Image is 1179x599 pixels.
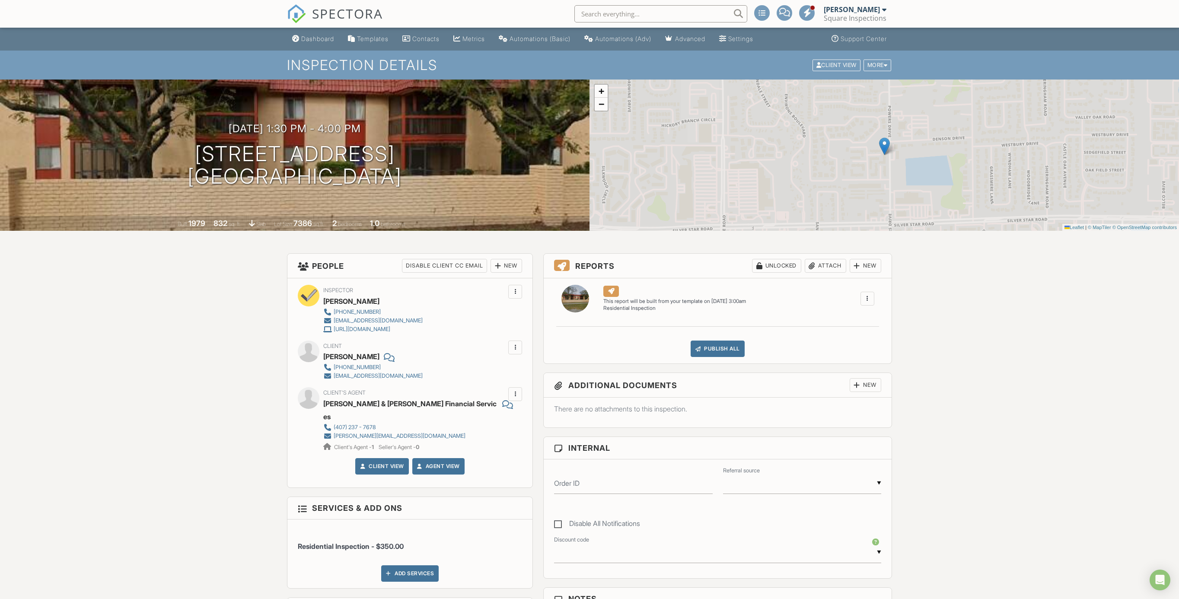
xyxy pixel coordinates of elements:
span: | [1085,225,1087,230]
a: [PHONE_NUMBER] [323,363,423,372]
h3: Services & Add ons [287,497,532,519]
div: [EMAIL_ADDRESS][DOMAIN_NAME] [334,373,423,379]
a: Zoom in [595,85,608,98]
div: New [850,259,881,273]
span: Inspector [323,287,353,293]
h1: Inspection Details [287,57,892,73]
p: There are no attachments to this inspection. [554,404,881,414]
div: Unlocked [752,259,801,273]
img: The Best Home Inspection Software - Spectora [287,4,306,23]
a: [PERSON_NAME][EMAIL_ADDRESS][DOMAIN_NAME] [323,432,506,440]
span: Client's Agent - [334,444,375,450]
a: Dashboard [289,31,338,47]
span: − [599,99,604,109]
label: Disable All Notifications [554,519,640,530]
label: Order ID [554,478,580,488]
div: Metrics [462,35,485,42]
div: [PERSON_NAME] [824,5,880,14]
span: Client's Agent [323,389,366,396]
img: Marker [879,137,890,155]
span: bathrooms [381,221,405,227]
a: Advanced [662,31,709,47]
span: Client [323,343,342,349]
a: Client View [812,61,863,68]
div: Square Inspections [824,14,886,22]
div: 7386 [293,219,312,228]
div: Contacts [412,35,440,42]
a: Support Center [828,31,890,47]
h3: Reports [544,254,892,278]
h3: Internal [544,437,892,459]
label: Discount code [554,536,589,544]
span: bedrooms [338,221,362,227]
a: Client View [358,462,404,471]
span: sq. ft. [229,221,241,227]
div: 2 [332,219,337,228]
div: [PHONE_NUMBER] [334,364,381,371]
a: [PERSON_NAME] & [PERSON_NAME] Financial Services [323,397,498,423]
a: Zoom out [595,98,608,111]
span: Lot Size [274,221,292,227]
div: Support Center [841,35,887,42]
div: Attach [805,259,846,273]
a: Automations (Advanced) [581,31,655,47]
div: [PERSON_NAME] [323,295,379,308]
div: Disable Client CC Email [402,259,487,273]
div: Client View [813,59,860,71]
div: Open Intercom Messenger [1150,570,1170,590]
div: Templates [357,35,389,42]
strong: 1 [372,444,374,450]
a: Leaflet [1064,225,1084,230]
h1: [STREET_ADDRESS] [GEOGRAPHIC_DATA] [188,143,402,188]
input: Search everything... [574,5,747,22]
div: Residential Inspection [603,305,746,312]
span: + [599,86,604,96]
a: [EMAIL_ADDRESS][DOMAIN_NAME] [323,372,423,380]
a: [PHONE_NUMBER] [323,308,423,316]
a: [URL][DOMAIN_NAME] [323,325,423,334]
a: Templates [344,31,392,47]
div: [URL][DOMAIN_NAME] [334,326,390,333]
span: Residential Inspection - $350.00 [298,542,404,551]
div: Publish All [691,341,745,357]
div: More [864,59,892,71]
div: [PERSON_NAME][EMAIL_ADDRESS][DOMAIN_NAME] [334,433,465,440]
span: Seller's Agent - [379,444,419,450]
div: [PHONE_NUMBER] [334,309,381,315]
li: Service: Residential Inspection [298,526,522,558]
a: Automations (Basic) [495,31,574,47]
a: © OpenStreetMap contributors [1112,225,1177,230]
div: (407) 237 - 7678 [334,424,376,431]
a: © MapTiler [1088,225,1111,230]
span: Built [178,221,187,227]
h3: Additional Documents [544,373,892,398]
div: Automations (Basic) [510,35,570,42]
a: Contacts [399,31,443,47]
div: This report will be built from your template on [DATE] 3:00am [603,298,746,305]
div: [EMAIL_ADDRESS][DOMAIN_NAME] [334,317,423,324]
div: Automations (Adv) [595,35,651,42]
div: Settings [728,35,753,42]
div: New [850,378,881,392]
div: [PERSON_NAME] [323,350,379,363]
div: Add Services [381,565,439,582]
div: Advanced [675,35,705,42]
div: 1.0 [370,219,379,228]
h3: People [287,254,532,278]
strong: 0 [416,444,419,450]
label: Referral source [723,467,760,475]
div: New [491,259,522,273]
span: slab [256,221,266,227]
span: sq.ft. [313,221,324,227]
a: [EMAIL_ADDRESS][DOMAIN_NAME] [323,316,423,325]
span: SPECTORA [312,4,383,22]
h3: [DATE] 1:30 pm - 4:00 pm [229,123,361,134]
a: SPECTORA [287,12,383,30]
a: Agent View [415,462,460,471]
a: Settings [716,31,757,47]
div: 832 [213,219,227,228]
a: Metrics [450,31,488,47]
a: (407) 237 - 7678 [323,423,506,432]
div: Dashboard [301,35,334,42]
